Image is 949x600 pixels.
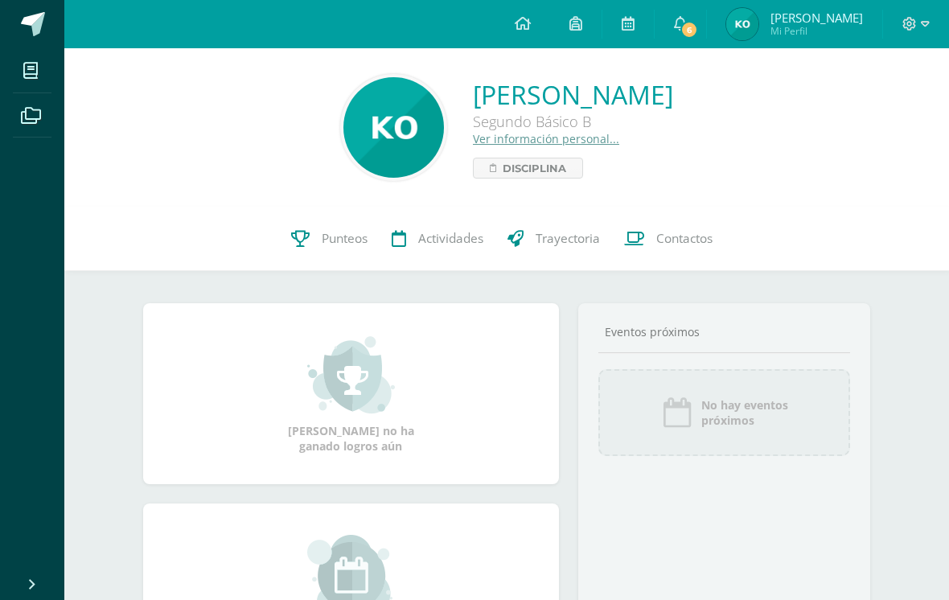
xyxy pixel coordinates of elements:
img: achievement_small.png [307,335,395,415]
a: [PERSON_NAME] [473,77,673,112]
span: Actividades [418,230,483,247]
a: Contactos [612,207,725,271]
div: [PERSON_NAME] no ha ganado logros aún [270,335,431,454]
span: 6 [680,21,698,39]
span: Punteos [322,230,368,247]
a: Ver información personal... [473,131,619,146]
span: Contactos [656,230,713,247]
div: Eventos próximos [598,324,850,339]
img: 9eb644704c1a850760988d4f8c20910a.png [726,8,758,40]
a: Actividades [380,207,495,271]
a: Trayectoria [495,207,612,271]
a: Punteos [279,207,380,271]
a: Disciplina [473,158,583,179]
span: No hay eventos próximos [701,397,788,428]
span: Trayectoria [536,230,600,247]
img: event_icon.png [661,397,693,429]
img: 9f07fff91337253620fb9e7d3d1c97a8.png [343,77,444,178]
div: Segundo Básico B [473,112,673,131]
span: Disciplina [503,158,566,178]
span: Mi Perfil [770,24,863,38]
span: [PERSON_NAME] [770,10,863,26]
